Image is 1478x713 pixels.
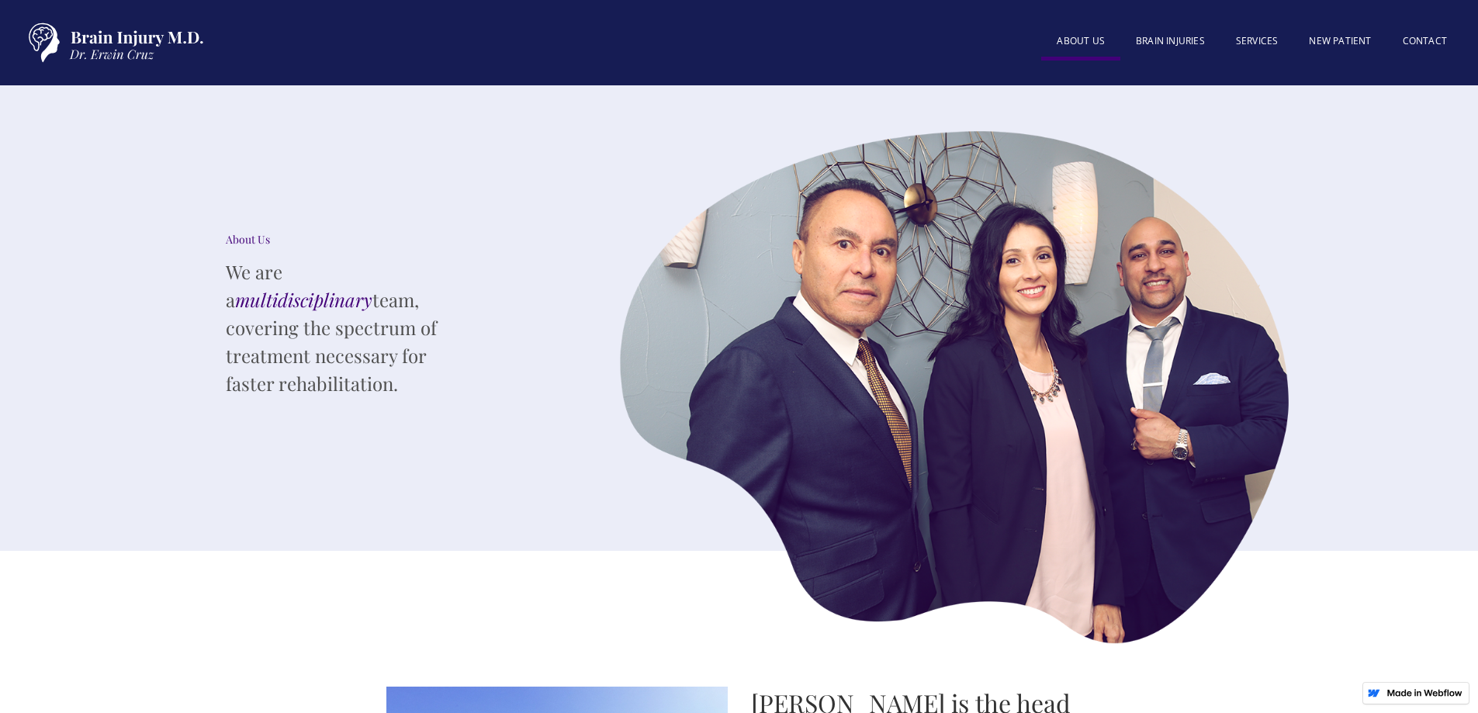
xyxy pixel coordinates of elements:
[226,258,459,397] p: We are a team, covering the spectrum of treatment necessary for faster rehabilitation.
[1220,26,1294,57] a: SERVICES
[1387,26,1462,57] a: Contact
[16,16,209,70] a: home
[1386,689,1462,697] img: Made in Webflow
[1293,26,1386,57] a: New patient
[226,232,459,247] div: About Us
[235,287,372,312] em: multidisciplinary
[1120,26,1220,57] a: BRAIN INJURIES
[1041,26,1120,61] a: About US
